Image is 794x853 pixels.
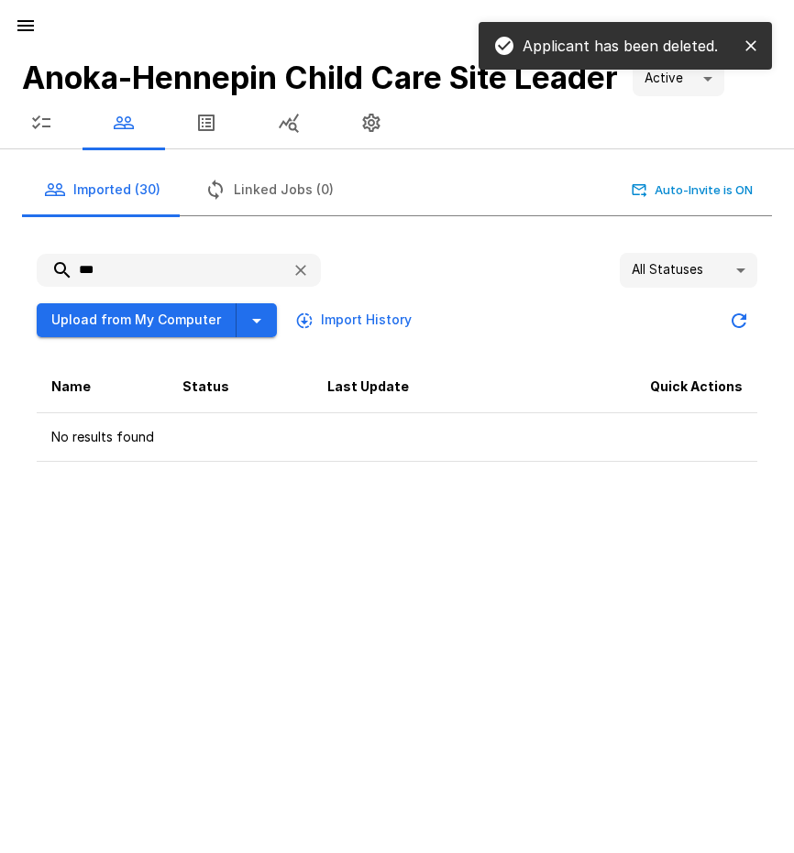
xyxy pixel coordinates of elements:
button: Auto-Invite is ON [628,176,757,204]
div: Active [633,61,724,96]
button: Imported (30) [22,164,182,215]
button: Linked Jobs (0) [182,164,356,215]
b: Anoka-Hennepin Child Care Site Leader [22,59,618,96]
button: Upload from My Computer [37,303,237,337]
th: Status [168,361,313,413]
button: Import History [292,303,419,337]
button: Updated Today - 2:22 PM [721,302,757,339]
td: No results found [37,412,757,461]
th: Name [37,361,168,413]
th: Last Update [313,361,524,413]
button: close [737,32,765,60]
th: Quick Actions [524,361,757,413]
div: All Statuses [620,253,757,288]
p: Applicant has been deleted. [523,35,718,57]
